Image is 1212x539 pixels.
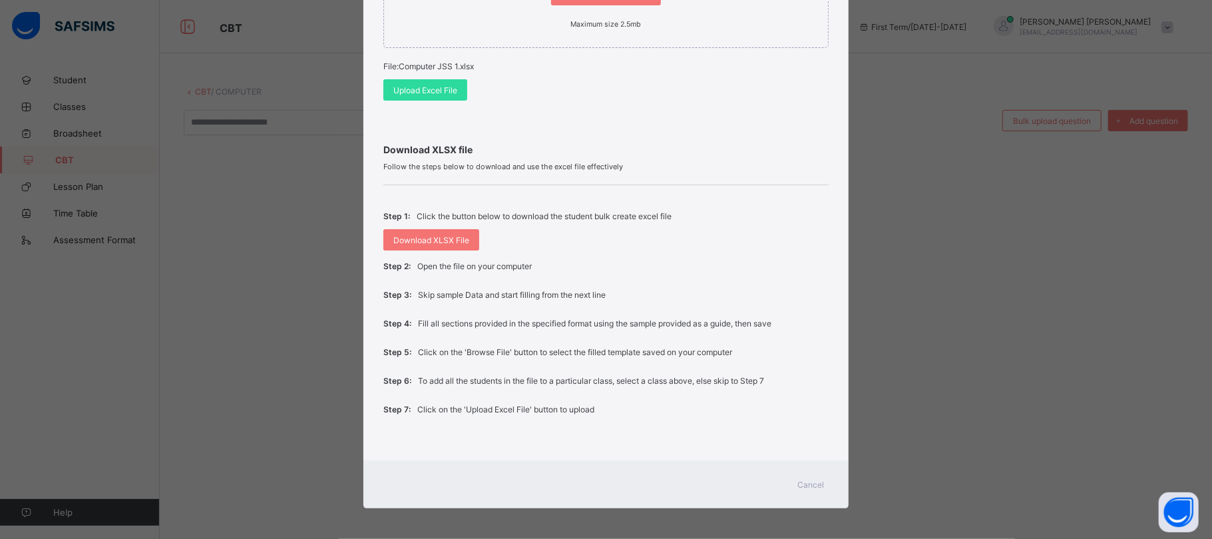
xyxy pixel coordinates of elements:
[418,376,764,386] p: To add all the students in the file to a particular class, select a class above, else skip to Step 7
[417,404,594,414] p: Click on the 'Upload Excel File' button to upload
[383,61,828,71] p: File: Computer JSS 1.xlsx
[383,347,411,357] span: Step 5:
[418,290,606,300] p: Skip sample Data and start filling from the next line
[393,85,457,95] span: Upload Excel File
[383,290,411,300] span: Step 3:
[383,376,411,386] span: Step 6:
[417,261,532,271] p: Open the file on your computer
[1159,492,1199,532] button: Open asap
[418,318,771,328] p: Fill all sections provided in the specified format using the sample provided as a guide, then save
[383,318,411,328] span: Step 4:
[383,211,410,221] span: Step 1:
[417,211,672,221] p: Click the button below to download the student bulk create excel file
[393,235,469,245] span: Download XLSX File
[383,261,411,271] span: Step 2:
[418,347,732,357] p: Click on the 'Browse File' button to select the filled template saved on your computer
[570,20,641,29] small: Maximum size 2.5mb
[383,144,828,155] span: Download XLSX file
[383,162,828,171] span: Follow the steps below to download and use the excel file effectively
[383,404,411,414] span: Step 7:
[798,480,825,490] span: Cancel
